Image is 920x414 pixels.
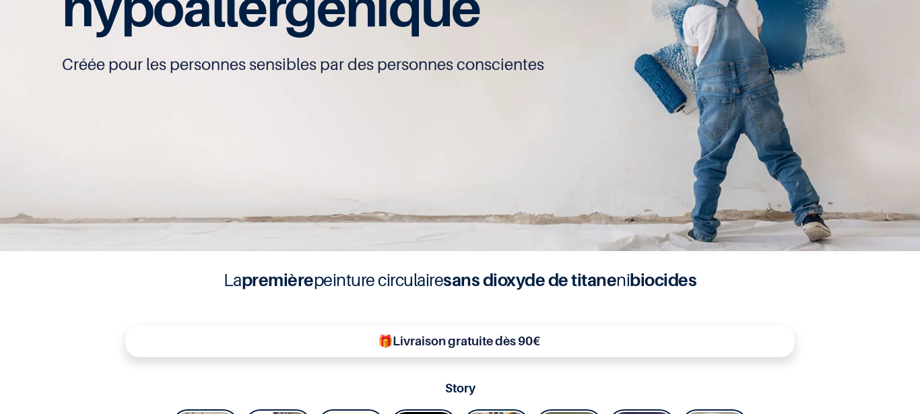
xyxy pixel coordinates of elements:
[630,269,696,290] b: biocides
[443,269,616,290] b: sans dioxyde de titane
[191,267,729,293] h4: La peinture circulaire ni
[62,54,857,75] p: Créée pour les personnes sensibles par des personnes conscientes
[242,269,314,290] b: première
[378,334,540,348] b: 🎁Livraison gratuite dès 90€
